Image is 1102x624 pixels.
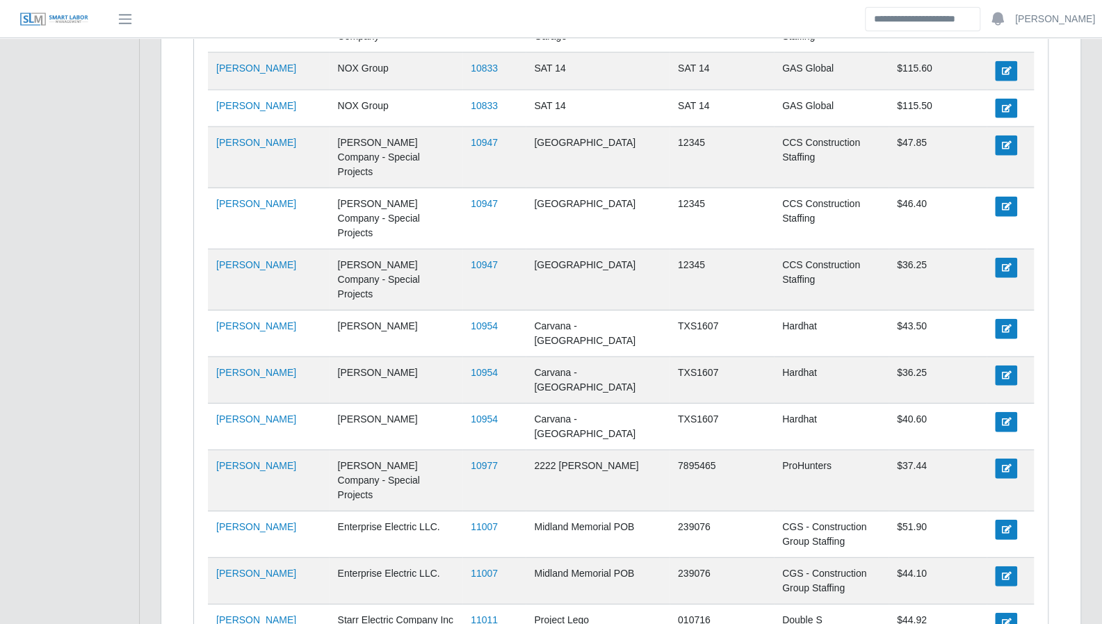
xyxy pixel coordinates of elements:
td: [PERSON_NAME] Company - Special Projects [329,188,462,249]
td: SAT 14 [670,53,774,90]
a: 10947 [471,137,498,148]
input: Search [865,7,980,31]
td: $115.50 [889,90,987,126]
a: [PERSON_NAME] [216,137,296,148]
a: 10947 [471,259,498,270]
td: GAS Global [774,53,889,90]
a: 10833 [471,63,498,74]
td: [PERSON_NAME] Company - Special Projects [329,249,462,311]
a: [PERSON_NAME] [216,413,296,425]
td: SAT 14 [526,90,670,126]
td: [PERSON_NAME] Company - Special Projects [329,450,462,511]
a: [PERSON_NAME] [216,521,296,532]
td: $37.44 [889,450,987,511]
a: [PERSON_NAME] [216,63,296,74]
a: [PERSON_NAME] [216,198,296,209]
a: [PERSON_NAME] [1015,12,1095,26]
td: NOX Group [329,90,462,126]
td: [GEOGRAPHIC_DATA] [526,188,670,249]
td: CGS - Construction Group Staffing [774,511,889,558]
td: CCS Construction Staffing [774,249,889,311]
td: Carvana - [GEOGRAPHIC_DATA] [526,357,670,404]
td: $36.25 [889,357,987,404]
a: [PERSON_NAME] [216,320,296,331]
td: SAT 14 [526,53,670,90]
td: [GEOGRAPHIC_DATA] [526,127,670,188]
td: TXS1607 [670,357,774,404]
td: Enterprise Electric LLC. [329,511,462,558]
a: [PERSON_NAME] [216,259,296,270]
td: 12345 [670,188,774,249]
a: [PERSON_NAME] [216,568,296,579]
td: Carvana - [GEOGRAPHIC_DATA] [526,404,670,450]
td: $40.60 [889,404,987,450]
td: Midland Memorial POB [526,511,670,558]
td: TXS1607 [670,311,774,357]
td: Carvana - [GEOGRAPHIC_DATA] [526,311,670,357]
a: 10977 [471,460,498,471]
a: 10833 [471,100,498,111]
td: CGS - Construction Group Staffing [774,558,889,605]
td: 12345 [670,127,774,188]
a: [PERSON_NAME] [216,100,296,111]
a: [PERSON_NAME] [216,460,296,471]
td: [PERSON_NAME] [329,404,462,450]
td: [GEOGRAPHIC_DATA] [526,249,670,311]
td: $47.85 [889,127,987,188]
td: 239076 [670,558,774,605]
a: 11007 [471,521,498,532]
img: SLM Logo [19,12,89,27]
td: $36.25 [889,249,987,311]
td: 7895465 [670,450,774,511]
a: 11007 [471,568,498,579]
td: Midland Memorial POB [526,558,670,605]
td: [PERSON_NAME] [329,311,462,357]
td: Enterprise Electric LLC. [329,558,462,605]
a: [PERSON_NAME] [216,367,296,378]
td: $44.10 [889,558,987,605]
a: 10947 [471,198,498,209]
a: 10954 [471,320,498,331]
td: $51.90 [889,511,987,558]
td: 239076 [670,511,774,558]
td: GAS Global [774,90,889,126]
td: $115.60 [889,53,987,90]
td: NOX Group [329,53,462,90]
td: [PERSON_NAME] [329,357,462,404]
td: ProHunters [774,450,889,511]
td: TXS1607 [670,404,774,450]
td: [PERSON_NAME] Company - Special Projects [329,127,462,188]
td: CCS Construction Staffing [774,127,889,188]
td: Hardhat [774,404,889,450]
td: Hardhat [774,357,889,404]
td: Hardhat [774,311,889,357]
td: $46.40 [889,188,987,249]
td: $43.50 [889,311,987,357]
a: 10954 [471,367,498,378]
td: SAT 14 [670,90,774,126]
td: 12345 [670,249,774,311]
a: 10954 [471,413,498,425]
td: CCS Construction Staffing [774,188,889,249]
td: 2222 [PERSON_NAME] [526,450,670,511]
